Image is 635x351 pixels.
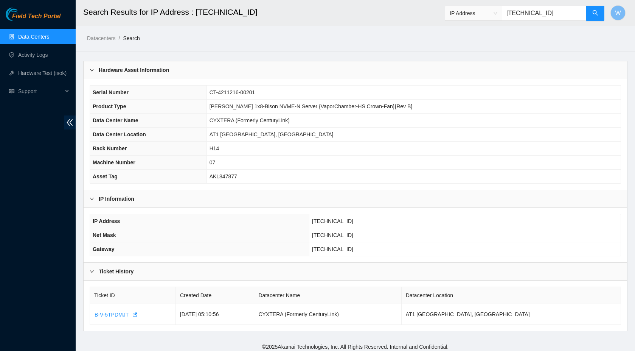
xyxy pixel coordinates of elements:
[592,10,598,17] span: search
[210,103,413,109] span: [PERSON_NAME] 1x8-Bison NVME-N Server {VaporChamber-HS Crown-Fan}{Rev B}
[312,232,353,238] span: [TECHNICAL_ID]
[95,310,129,319] span: B-V-5TPDMJT
[94,311,137,317] a: B-V-5TPDMJT
[84,263,627,280] div: Ticket History
[90,197,94,201] span: right
[18,34,49,40] a: Data Centers
[99,66,169,74] b: Hardware Asset Information
[93,173,118,179] span: Asset Tag
[18,84,63,99] span: Support
[90,269,94,274] span: right
[118,35,120,41] span: /
[6,14,61,23] a: Akamai TechnologiesField Tech Portal
[210,117,290,123] span: CYXTERA (Formerly CenturyLink)
[210,173,237,179] span: AKL847877
[210,131,334,137] span: AT1 [GEOGRAPHIC_DATA], [GEOGRAPHIC_DATA]
[93,159,135,165] span: Machine Number
[210,145,219,151] span: H14
[90,68,94,72] span: right
[6,8,38,21] img: Akamai Technologies
[254,287,401,304] th: Datacenter Name
[93,145,127,151] span: Rack Number
[312,246,353,252] span: [TECHNICAL_ID]
[123,35,140,41] a: Search
[87,35,115,41] a: Datacenters
[93,89,129,95] span: Serial Number
[502,6,587,21] input: Enter text here...
[93,103,126,109] span: Product Type
[210,89,255,95] span: CT-4211216-00201
[210,159,216,165] span: 07
[93,232,116,238] span: Net Mask
[615,8,621,18] span: W
[94,309,137,321] button: B-V-5TPDMJT
[176,304,255,325] td: [DATE] 05:10:56
[93,246,115,252] span: Gateway
[312,218,353,224] span: [TECHNICAL_ID]
[610,5,626,20] button: W
[450,8,497,19] span: IP Address
[93,218,120,224] span: IP Address
[18,52,48,58] a: Activity Logs
[93,117,138,123] span: Data Center Name
[64,115,76,129] span: double-left
[99,267,134,276] b: Ticket History
[84,190,627,207] div: IP Information
[12,13,61,20] span: Field Tech Portal
[18,70,67,76] a: Hardware Test (isok)
[84,61,627,79] div: Hardware Asset Information
[93,131,146,137] span: Data Center Location
[90,287,176,304] th: Ticket ID
[9,89,14,94] span: read
[402,304,621,325] td: AT1 [GEOGRAPHIC_DATA], [GEOGRAPHIC_DATA]
[99,195,134,203] b: IP Information
[586,6,604,21] button: search
[254,304,401,325] td: CYXTERA (Formerly CenturyLink)
[402,287,621,304] th: Datacenter Location
[176,287,255,304] th: Created Date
